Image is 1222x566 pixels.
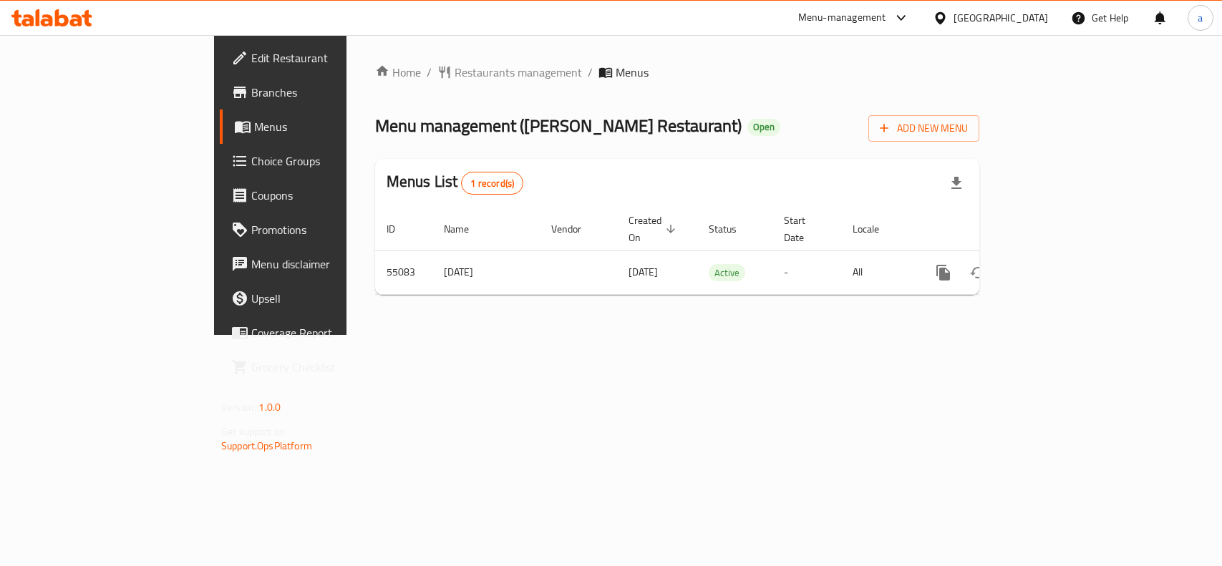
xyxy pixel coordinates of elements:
a: Promotions [220,213,418,247]
div: Open [747,119,780,136]
a: Coupons [220,178,418,213]
div: [GEOGRAPHIC_DATA] [954,10,1048,26]
nav: breadcrumb [375,64,979,81]
span: Restaurants management [455,64,582,81]
span: Vendor [551,220,600,238]
span: Open [747,121,780,133]
span: Status [709,220,755,238]
span: Menu management ( [PERSON_NAME] Restaurant ) [375,109,742,142]
div: Menu-management [798,9,886,26]
span: Get support on: [221,422,287,441]
li: / [427,64,432,81]
span: a [1198,10,1203,26]
h2: Menus List [387,171,523,195]
a: Menu disclaimer [220,247,418,281]
span: Choice Groups [251,152,407,170]
span: Branches [251,84,407,101]
span: Add New Menu [880,119,968,137]
div: Total records count [461,172,523,195]
span: Menus [616,64,649,81]
a: Grocery Checklist [220,350,418,384]
th: Actions [915,208,1075,251]
span: Grocery Checklist [251,358,407,376]
a: Support.OpsPlatform [221,436,312,455]
span: Menu disclaimer [251,255,407,273]
span: Name [444,220,488,238]
td: [DATE] [432,250,540,294]
span: 1 record(s) [462,177,523,190]
li: / [588,64,593,81]
span: Active [709,265,745,281]
span: Start Date [784,212,824,246]
a: Menus [220,109,418,144]
span: Locale [853,220,898,238]
span: Created On [629,212,680,246]
a: Restaurants management [437,64,582,81]
td: - [772,250,841,294]
span: Coupons [251,187,407,204]
a: Coverage Report [220,316,418,350]
button: Add New Menu [868,115,979,142]
a: Branches [220,75,418,109]
span: 1.0.0 [258,398,281,416]
span: ID [387,220,414,238]
span: Menus [254,118,407,135]
span: Coverage Report [251,324,407,341]
div: Active [709,264,745,281]
span: Edit Restaurant [251,49,407,67]
a: Upsell [220,281,418,316]
span: Version: [221,398,256,416]
button: Change Status [961,255,995,290]
a: Edit Restaurant [220,41,418,75]
td: All [841,250,915,294]
a: Choice Groups [220,144,418,178]
table: enhanced table [375,208,1075,295]
span: Promotions [251,221,407,238]
div: Export file [939,166,974,200]
span: Upsell [251,290,407,307]
span: [DATE] [629,263,658,281]
button: more [926,255,961,290]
